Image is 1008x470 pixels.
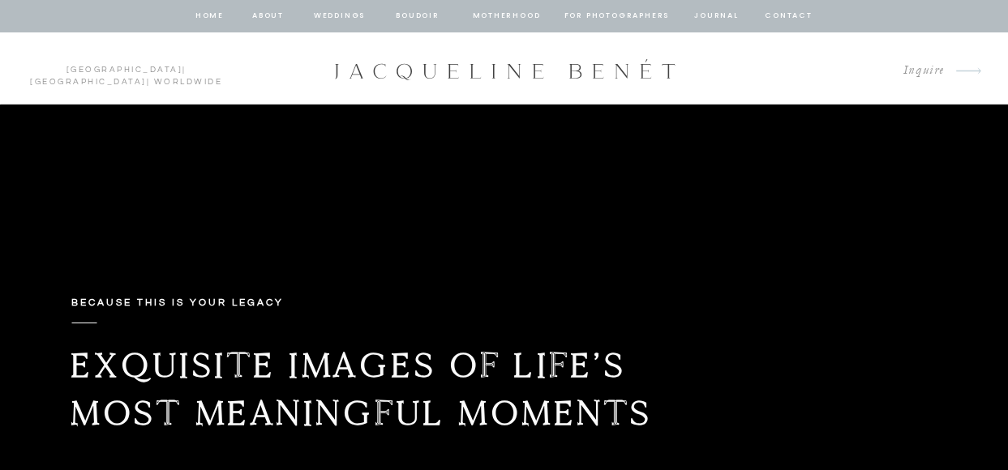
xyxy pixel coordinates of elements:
[763,9,815,23] a: contact
[66,66,183,74] a: [GEOGRAPHIC_DATA]
[23,64,229,74] p: | | Worldwide
[30,78,147,86] a: [GEOGRAPHIC_DATA]
[692,9,742,23] a: journal
[71,297,284,308] b: Because this is your legacy
[395,9,441,23] a: BOUDOIR
[473,9,540,23] a: Motherhood
[312,9,367,23] a: Weddings
[890,60,945,82] a: Inquire
[251,9,285,23] a: about
[195,9,225,23] a: home
[564,9,670,23] a: for photographers
[71,344,653,434] b: Exquisite images of life’s most meaningful moments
